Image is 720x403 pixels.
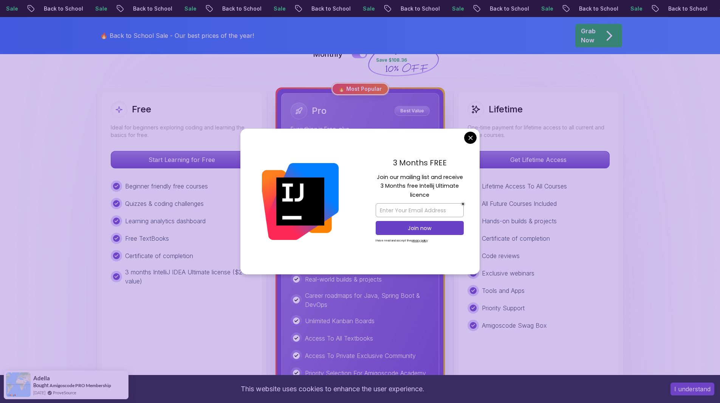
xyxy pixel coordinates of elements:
p: Sale [621,5,645,12]
p: Sale [175,5,199,12]
p: Best Value [396,107,429,115]
p: Access To All Textbooks [305,334,373,343]
p: Back to School [658,5,710,12]
p: Certificate of completion [482,234,550,243]
p: Sale [353,5,377,12]
p: Exclusive webinars [482,269,534,278]
p: Back to School [391,5,442,12]
button: Start Learning for Free [111,151,253,168]
img: provesource social proof notification image [6,372,31,397]
p: Lifetime Access To All Courses [482,182,567,191]
p: Monthly [313,49,343,59]
p: Sale [442,5,466,12]
p: Access To Private Exclusive Community [305,351,416,360]
p: Career roadmaps for Java, Spring Boot & DevOps [305,291,430,309]
p: Back to School [212,5,264,12]
p: Sale [531,5,556,12]
p: Beginner friendly free courses [125,182,208,191]
p: Quizzes & coding challenges [125,199,204,208]
p: Back to School [569,5,621,12]
a: Get Lifetime Access [468,156,610,163]
p: Ideal for beginners exploring coding and learning the basics for free. [111,124,253,139]
p: Learning analytics dashboard [125,216,206,226]
p: Tools and Apps [482,286,525,295]
span: Adella [33,375,50,381]
span: Bought [33,382,49,388]
p: Hands-on builds & projects [482,216,557,226]
a: Start Learning for Free [111,156,253,163]
p: Sale [264,5,288,12]
span: [DATE] [33,389,45,396]
h2: Lifetime [489,103,523,115]
p: Back to School [480,5,531,12]
p: Code reviews [482,251,520,260]
h2: Pro [312,105,327,117]
p: Unlimited Kanban Boards [305,316,375,325]
p: Real-world builds & projects [305,275,382,284]
button: Accept cookies [670,383,714,395]
p: Back to School [302,5,353,12]
p: Everything in Free, plus [291,125,430,133]
a: Amigoscode PRO Membership [50,382,111,389]
p: Priority Selection For Amigoscode Academy [305,369,426,378]
p: All Future Courses Included [482,199,557,208]
div: This website uses cookies to enhance the user experience. [6,381,659,397]
button: Get Lifetime Access [468,151,610,168]
p: 3 months IntelliJ IDEA Ultimate license ($249 value) [125,268,253,286]
p: Back to School [123,5,175,12]
p: Back to School [34,5,85,12]
p: Certificate of completion [125,251,193,260]
p: Free TextBooks [125,234,169,243]
p: 🔥 Back to School Sale - Our best prices of the year! [100,31,254,40]
a: ProveSource [53,389,76,396]
p: Grab Now [581,26,596,45]
h2: Free [132,103,151,115]
p: Amigoscode Swag Box [482,321,547,330]
p: One-time payment for lifetime access to all current and future courses. [468,124,610,139]
p: Priority Support [482,303,525,313]
p: Sale [85,5,110,12]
